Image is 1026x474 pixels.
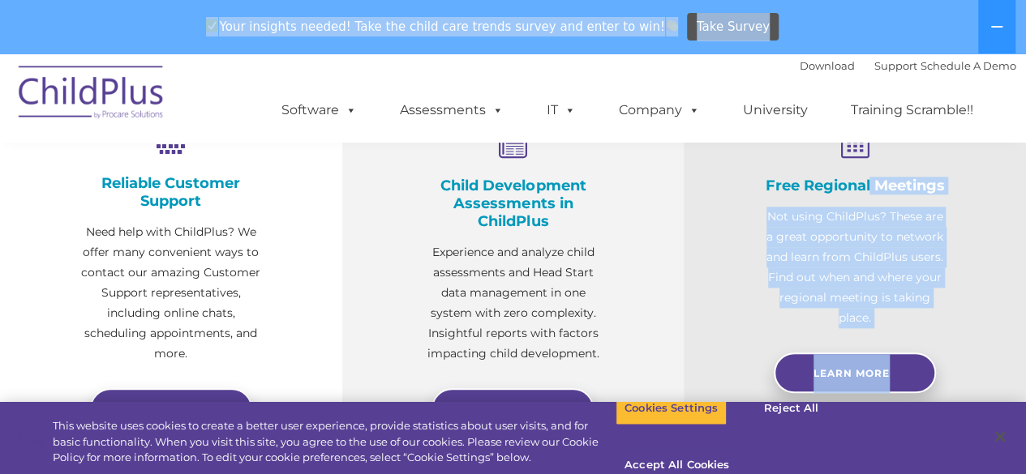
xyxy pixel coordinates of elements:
[81,222,261,364] p: Need help with ChildPlus? We offer many convenient ways to contact our amazing Customer Support r...
[225,107,275,119] span: Last name
[874,59,917,72] a: Support
[423,242,603,364] p: Experience and analyze child assessments and Head Start data management in one system with zero c...
[530,94,592,126] a: IT
[814,367,890,379] span: Learn More
[265,94,373,126] a: Software
[697,13,770,41] span: Take Survey
[431,388,594,429] a: Learn More
[774,352,936,393] a: Learn More
[800,59,855,72] a: Download
[384,94,520,126] a: Assessments
[81,174,261,210] h4: Reliable Customer Support
[423,177,603,230] h4: Child Development Assessments in ChildPlus
[53,418,616,466] div: This website uses cookies to create a better user experience, provide statistics about user visit...
[666,19,678,32] img: 👏
[603,94,716,126] a: Company
[982,419,1018,455] button: Close
[727,94,824,126] a: University
[765,207,945,328] p: Not using ChildPlus? These are a great opportunity to network and learn from ChildPlus users. Fin...
[765,177,945,194] h4: Free Regional Meetings
[616,391,727,425] button: Cookies Settings
[11,54,173,135] img: ChildPlus by Procare Solutions
[687,13,779,41] a: Take Survey
[225,173,294,186] span: Phone number
[90,388,252,429] a: Learn more
[200,11,685,42] span: Your insights needed! Take the child care trends survey and enter to win!
[921,59,1016,72] a: Schedule A Demo
[800,59,1016,72] font: |
[741,391,842,425] button: Reject All
[206,19,218,32] img: ✅
[835,94,990,126] a: Training Scramble!!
